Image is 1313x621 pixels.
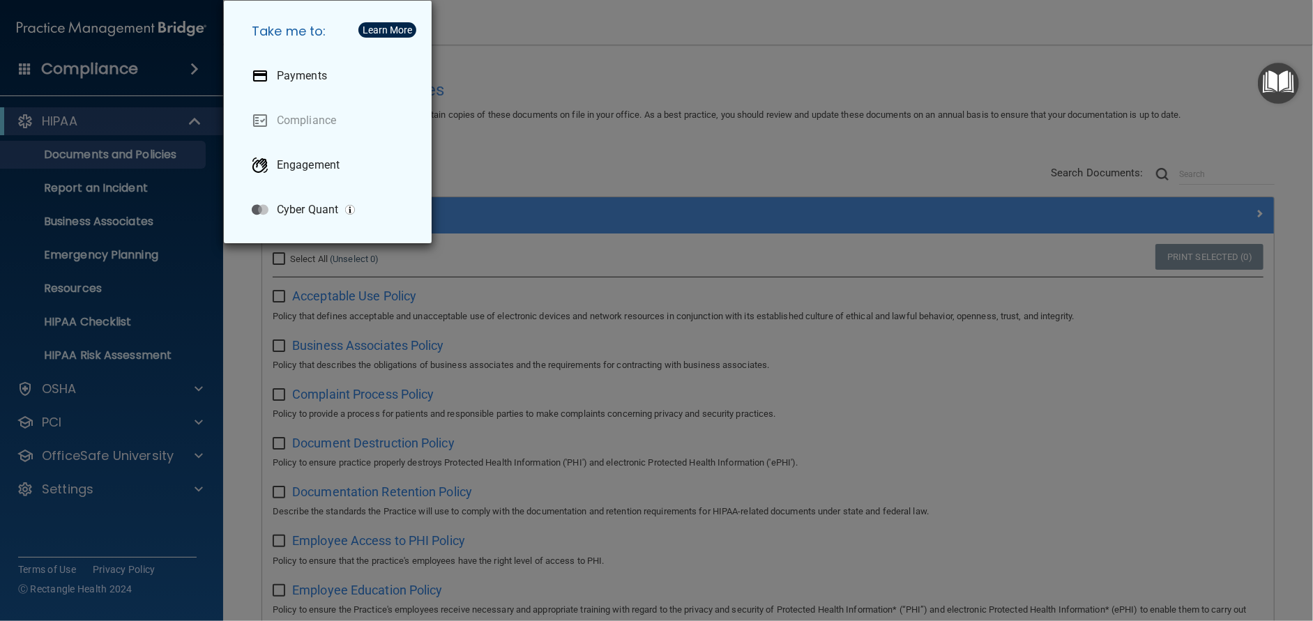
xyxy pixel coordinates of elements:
[241,190,420,229] a: Cyber Quant
[241,146,420,185] a: Engagement
[241,56,420,95] a: Payments
[277,158,340,172] p: Engagement
[277,69,327,83] p: Payments
[241,101,420,140] a: Compliance
[363,25,412,35] div: Learn More
[358,22,416,38] button: Learn More
[1258,63,1299,104] button: Open Resource Center
[277,203,338,217] p: Cyber Quant
[241,12,420,51] h5: Take me to:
